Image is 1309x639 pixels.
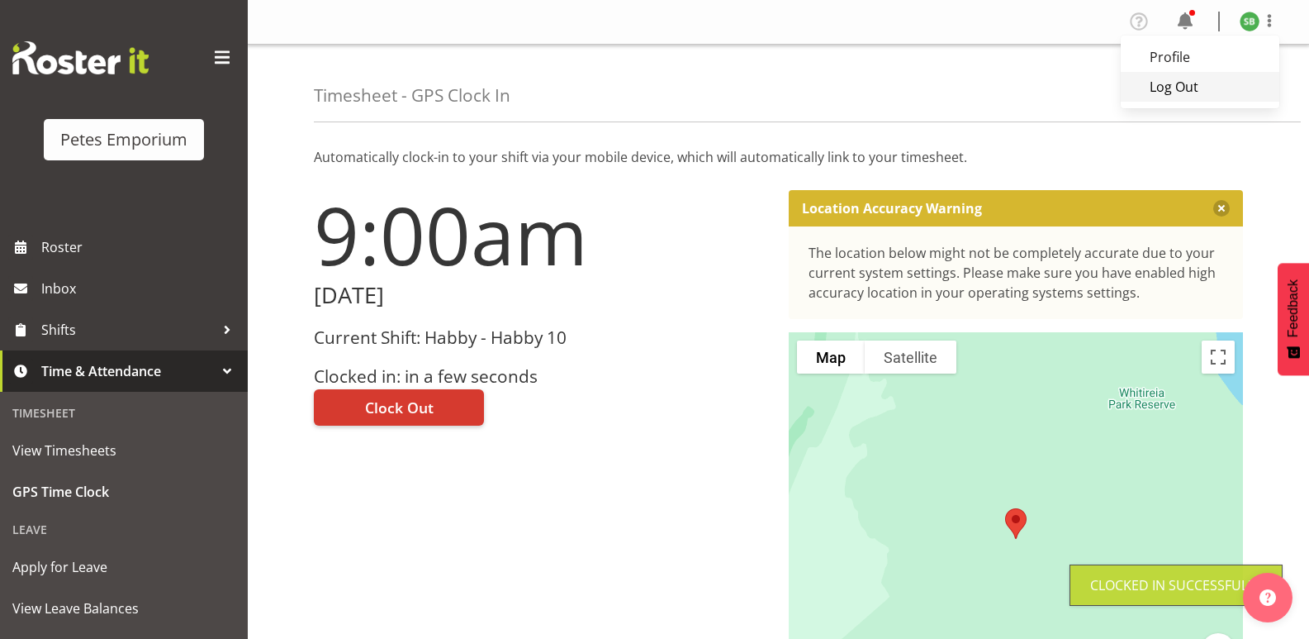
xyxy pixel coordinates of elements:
[12,41,149,74] img: Rosterit website logo
[4,396,244,430] div: Timesheet
[802,200,982,217] p: Location Accuracy Warning
[1121,42,1279,72] a: Profile
[12,596,235,621] span: View Leave Balances
[314,283,769,308] h2: [DATE]
[797,341,865,374] button: Show street map
[365,397,434,418] span: Clock Out
[12,555,235,579] span: Apply for Leave
[1121,72,1279,102] a: Log Out
[314,367,769,386] h3: Clocked in: in a few seconds
[60,127,187,152] div: Petes Emporium
[4,471,244,513] a: GPS Time Clock
[41,359,215,384] span: Time & Attendance
[1278,263,1309,375] button: Feedback - Show survey
[4,588,244,629] a: View Leave Balances
[1240,12,1259,31] img: stephanie-burden9828.jpg
[865,341,956,374] button: Show satellite imagery
[314,389,484,426] button: Clock Out
[4,430,244,471] a: View Timesheets
[12,479,235,504] span: GPS Time Clock
[314,86,510,105] h4: Timesheet - GPS Clock In
[1090,575,1262,595] div: Clocked in Successfully
[41,235,240,260] span: Roster
[1213,200,1230,217] button: Close message
[1202,341,1235,374] button: Toggle fullscreen view
[4,546,244,588] a: Apply for Leave
[314,147,1243,167] p: Automatically clock-in to your shift via your mobile device, which will automatically link to you...
[1286,279,1301,337] span: Feedback
[1259,589,1276,606] img: help-xxl-2.png
[41,317,215,342] span: Shifts
[41,276,240,301] span: Inbox
[4,513,244,546] div: Leave
[314,190,769,279] h1: 9:00am
[12,438,235,463] span: View Timesheets
[314,328,769,347] h3: Current Shift: Habby - Habby 10
[809,243,1224,303] div: The location below might not be completely accurate due to your current system settings. Please m...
